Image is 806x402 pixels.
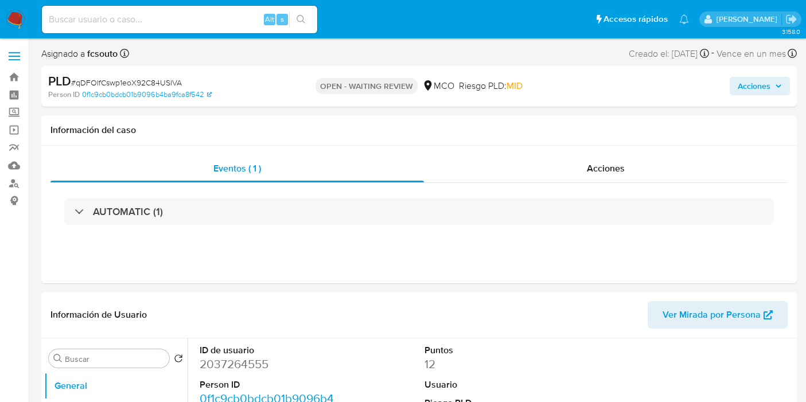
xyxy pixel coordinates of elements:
input: Buscar usuario o caso... [42,12,317,27]
span: Ver Mirada por Persona [663,301,761,329]
div: AUTOMATIC (1) [64,198,774,225]
dt: Usuario [425,378,563,391]
dt: ID de usuario [200,344,338,357]
p: OPEN - WAITING REVIEW [316,78,418,94]
a: Salir [785,13,797,25]
h1: Información del caso [50,124,788,136]
span: Vence en un mes [717,48,786,60]
p: felipe.cayon@mercadolibre.com [717,14,781,25]
dt: Person ID [200,378,338,391]
dd: 2037264555 [200,356,338,372]
button: Acciones [730,77,790,95]
button: General [44,372,188,400]
b: PLD [48,72,71,90]
span: Asignado a [41,48,118,60]
dd: 12 [425,356,563,372]
div: MCO [422,80,454,92]
span: Accesos rápidos [603,13,668,25]
b: Person ID [48,89,80,100]
span: Eventos ( 1 ) [213,162,261,175]
span: s [281,14,284,25]
button: Ver Mirada por Persona [648,301,788,329]
b: fcsouto [85,47,118,60]
dt: Puntos [425,344,563,357]
span: Alt [265,14,274,25]
input: Buscar [65,354,165,364]
button: Volver al orden por defecto [174,354,183,366]
span: - [711,46,714,61]
a: Notificaciones [679,14,689,24]
span: MID [507,79,523,92]
span: Acciones [738,77,770,95]
span: Riesgo PLD: [459,80,523,92]
h3: AUTOMATIC (1) [93,205,163,218]
div: Creado el: [DATE] [629,46,709,61]
h1: Información de Usuario [50,309,147,321]
span: # qDFOlfCswp1eoX92C84USlVA [71,77,182,88]
a: 0f1c9cb0bdcb01b9096b4ba9fca8f542 [82,89,212,100]
button: Buscar [53,354,63,363]
span: Acciones [587,162,625,175]
button: search-icon [289,11,313,28]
